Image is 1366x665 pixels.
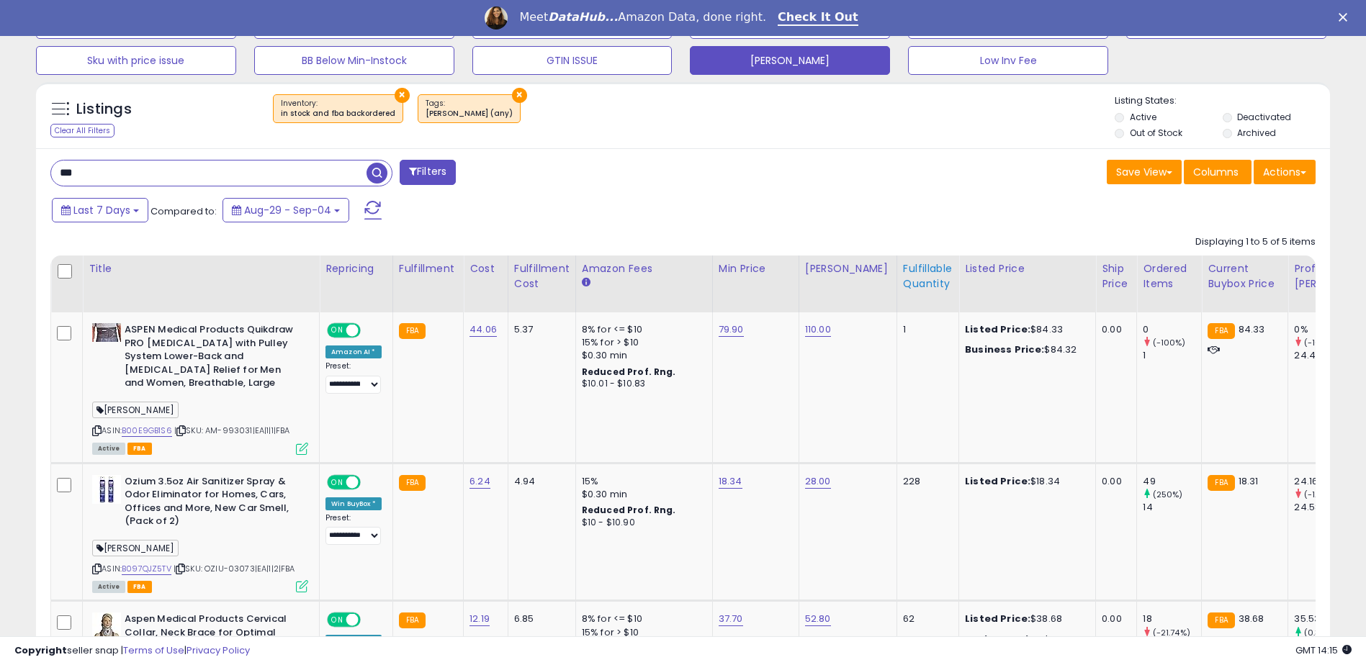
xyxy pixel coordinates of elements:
[469,474,490,489] a: 6.24
[187,643,250,657] a: Privacy Policy
[903,323,948,336] div: 1
[399,323,426,339] small: FBA
[150,204,217,218] span: Compared to:
[469,612,490,626] a: 12.19
[903,612,948,625] div: 62
[965,474,1030,488] b: Listed Price:
[965,343,1044,356] b: Business Price:
[1195,235,1316,249] div: Displaying 1 to 5 of 5 items
[92,323,308,453] div: ASIN:
[778,10,858,26] a: Check It Out
[582,378,701,390] div: $10.01 - $10.83
[582,612,701,625] div: 8% for <= $10
[805,322,831,337] a: 110.00
[1153,337,1186,348] small: (-100%)
[426,98,513,119] span: Tags :
[1102,323,1125,336] div: 0.00
[582,323,701,336] div: 8% for <= $10
[122,425,172,437] a: B00E9GB1S6
[1295,643,1352,657] span: 2025-09-12 14:15 GMT
[426,109,513,119] div: [PERSON_NAME] (any)
[73,203,130,217] span: Last 7 Days
[1193,165,1239,179] span: Columns
[50,124,114,137] div: Clear All Filters
[92,612,121,641] img: 51tC15SQKvL._SL40_.jpg
[469,261,502,276] div: Cost
[514,612,565,625] div: 6.85
[400,160,456,185] button: Filters
[965,343,1084,356] div: $84.32
[399,475,426,491] small: FBA
[1208,475,1234,491] small: FBA
[1143,501,1201,514] div: 14
[244,203,331,217] span: Aug-29 - Sep-04
[472,46,673,75] button: GTIN ISSUE
[805,612,831,626] a: 52.80
[328,325,346,337] span: ON
[92,443,125,455] span: All listings currently available for purchase on Amazon
[359,476,382,488] span: OFF
[1237,127,1276,139] label: Archived
[1208,323,1234,339] small: FBA
[719,261,793,276] div: Min Price
[1239,322,1265,336] span: 84.33
[1184,160,1252,184] button: Columns
[582,504,676,516] b: Reduced Prof. Rng.
[1239,612,1264,625] span: 38.68
[1254,160,1316,184] button: Actions
[965,322,1030,336] b: Listed Price:
[1102,612,1125,625] div: 0.00
[92,581,125,593] span: All listings currently available for purchase on Amazon
[512,88,527,103] button: ×
[92,475,308,592] div: ASIN:
[965,612,1084,625] div: $38.68
[1208,261,1282,291] div: Current Buybox Price
[122,563,171,575] a: B097QJZ5TV
[1143,261,1195,291] div: Ordered Items
[395,88,410,103] button: ×
[719,322,744,337] a: 79.90
[965,612,1030,625] b: Listed Price:
[1130,111,1156,123] label: Active
[14,643,67,657] strong: Copyright
[582,261,706,276] div: Amazon Fees
[582,276,590,289] small: Amazon Fees.
[1208,612,1234,628] small: FBA
[14,644,250,658] div: seller snap | |
[1107,160,1182,184] button: Save View
[719,612,743,626] a: 37.70
[123,643,184,657] a: Terms of Use
[174,425,290,436] span: | SKU: AM-993031|EA|1|1|FBA
[76,99,132,119] h5: Listings
[519,10,766,24] div: Meet Amazon Data, done right.
[328,476,346,488] span: ON
[325,513,382,546] div: Preset:
[1143,612,1201,625] div: 18
[1143,349,1201,362] div: 1
[359,614,382,626] span: OFF
[92,540,179,556] span: [PERSON_NAME]
[254,46,454,75] button: BB Below Min-Instock
[1115,94,1330,108] p: Listing States:
[582,475,701,488] div: 15%
[1304,337,1337,348] small: (-100%)
[127,443,152,455] span: FBA
[1153,489,1183,500] small: (250%)
[719,474,742,489] a: 18.34
[965,475,1084,488] div: $18.34
[582,349,701,362] div: $0.30 min
[469,322,497,337] a: 44.06
[281,98,395,119] span: Inventory :
[328,614,346,626] span: ON
[325,361,382,394] div: Preset:
[52,198,148,222] button: Last 7 Days
[399,261,457,276] div: Fulfillment
[36,46,236,75] button: Sku with price issue
[125,475,300,532] b: Ozium 3.5oz Air Sanitizer Spray & Odor Eliminator for Homes, Cars, Offices and More, New Car Smel...
[965,261,1089,276] div: Listed Price
[1130,127,1182,139] label: Out of Stock
[92,475,121,504] img: 41-V2oTMMZL._SL40_.jpg
[174,563,295,574] span: | SKU: OZIU-03073|EA|1|2|FBA
[582,488,701,501] div: $0.30 min
[485,6,508,30] img: Profile image for Georgie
